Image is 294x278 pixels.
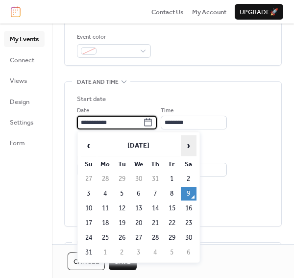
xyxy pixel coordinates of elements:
th: Fr [164,157,180,171]
td: 10 [81,202,97,215]
th: [DATE] [98,135,180,156]
td: 4 [98,187,113,201]
td: 29 [164,231,180,245]
span: Date and time [77,77,119,87]
td: 6 [131,187,147,201]
div: Event color [77,32,149,42]
td: 25 [98,231,113,245]
span: Time [161,106,173,116]
a: Design [4,94,45,109]
td: 21 [147,216,163,230]
td: 1 [164,172,180,186]
td: 31 [81,246,97,259]
td: 29 [114,172,130,186]
td: 16 [181,202,196,215]
span: Connect [10,55,34,65]
span: Settings [10,118,33,127]
span: Date [77,106,89,116]
td: 3 [81,187,97,201]
span: Cancel [73,257,99,267]
td: 2 [181,172,196,186]
td: 11 [98,202,113,215]
td: 4 [147,246,163,259]
a: Connect [4,52,45,68]
td: 30 [131,172,147,186]
td: 7 [147,187,163,201]
td: 20 [131,216,147,230]
td: 8 [164,187,180,201]
th: Th [147,157,163,171]
button: Upgrade🚀 [235,4,283,20]
div: Start date [77,94,106,104]
th: We [131,157,147,171]
td: 26 [114,231,130,245]
td: 2 [114,246,130,259]
td: 12 [114,202,130,215]
td: 23 [181,216,196,230]
td: 6 [181,246,196,259]
td: 5 [114,187,130,201]
td: 5 [164,246,180,259]
span: My Events [10,34,39,44]
a: My Events [4,31,45,47]
button: Cancel [68,253,105,270]
td: 17 [81,216,97,230]
span: Views [10,76,27,86]
td: 27 [131,231,147,245]
a: Contact Us [151,7,184,17]
td: 27 [81,172,97,186]
a: My Account [192,7,226,17]
td: 9 [181,187,196,201]
td: 18 [98,216,113,230]
th: Su [81,157,97,171]
td: 13 [131,202,147,215]
td: 30 [181,231,196,245]
td: 28 [147,231,163,245]
td: 24 [81,231,97,245]
span: ‹ [81,136,96,155]
img: logo [11,6,21,17]
span: Form [10,138,25,148]
td: 1 [98,246,113,259]
span: Save [115,257,131,267]
a: Form [4,135,45,151]
td: 14 [147,202,163,215]
td: 28 [98,172,113,186]
td: 19 [114,216,130,230]
span: Upgrade 🚀 [240,7,278,17]
a: Views [4,73,45,88]
td: 15 [164,202,180,215]
th: Mo [98,157,113,171]
td: 22 [164,216,180,230]
th: Tu [114,157,130,171]
td: 3 [131,246,147,259]
a: Settings [4,114,45,130]
span: Design [10,97,29,107]
td: 31 [147,172,163,186]
span: › [181,136,196,155]
th: Sa [181,157,196,171]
